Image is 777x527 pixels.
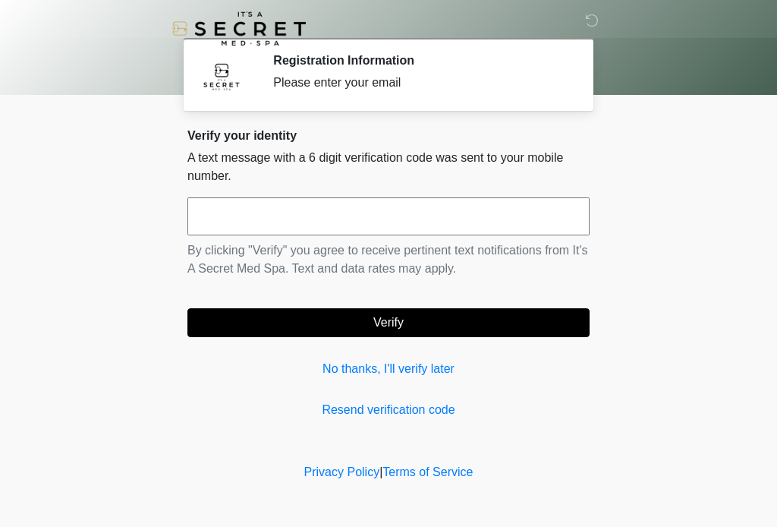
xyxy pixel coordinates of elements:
[199,53,244,99] img: Agent Avatar
[379,465,382,478] a: |
[172,11,306,46] img: It's A Secret Med Spa Logo
[273,53,567,68] h2: Registration Information
[382,465,473,478] a: Terms of Service
[187,401,590,419] a: Resend verification code
[273,74,567,92] div: Please enter your email
[304,465,380,478] a: Privacy Policy
[187,149,590,185] p: A text message with a 6 digit verification code was sent to your mobile number.
[187,241,590,278] p: By clicking "Verify" you agree to receive pertinent text notifications from It's A Secret Med Spa...
[187,360,590,378] a: No thanks, I'll verify later
[187,308,590,337] button: Verify
[187,128,590,143] h2: Verify your identity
